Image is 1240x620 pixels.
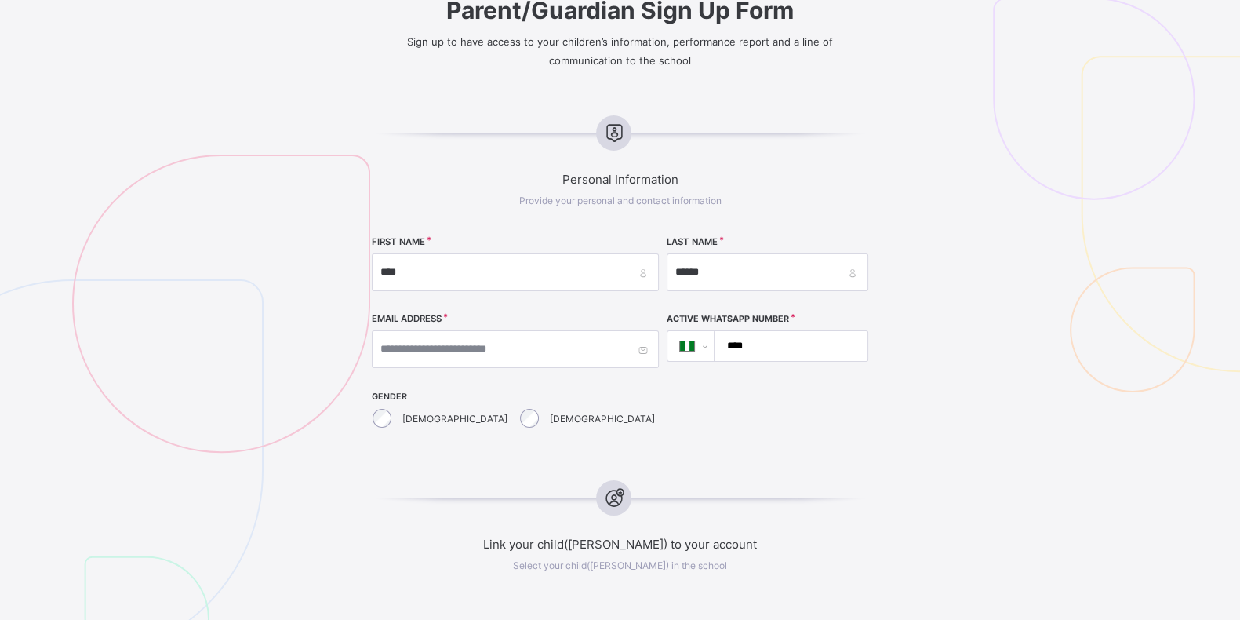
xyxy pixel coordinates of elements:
[310,172,930,187] span: Personal Information
[513,560,727,571] span: Select your child([PERSON_NAME]) in the school
[667,314,789,324] label: Active WhatsApp Number
[519,195,722,206] span: Provide your personal and contact information
[372,236,425,247] label: FIRST NAME
[667,236,718,247] label: LAST NAME
[372,392,659,402] span: GENDER
[310,537,930,552] span: Link your child([PERSON_NAME]) to your account
[372,313,442,324] label: EMAIL ADDRESS
[402,413,507,425] label: [DEMOGRAPHIC_DATA]
[407,35,833,67] span: Sign up to have access to your children’s information, performance report and a line of communica...
[550,413,655,425] label: [DEMOGRAPHIC_DATA]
